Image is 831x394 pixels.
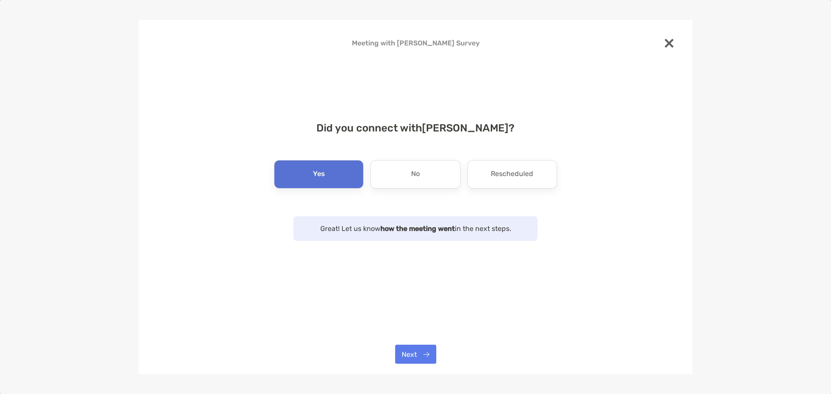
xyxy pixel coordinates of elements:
[665,39,673,48] img: close modal
[302,223,529,234] p: Great! Let us know in the next steps.
[380,224,455,233] strong: how the meeting went
[152,122,679,134] h4: Did you connect with [PERSON_NAME] ?
[395,345,436,364] button: Next
[313,167,325,181] p: Yes
[411,167,420,181] p: No
[152,39,679,47] h4: Meeting with [PERSON_NAME] Survey
[491,167,533,181] p: Rescheduled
